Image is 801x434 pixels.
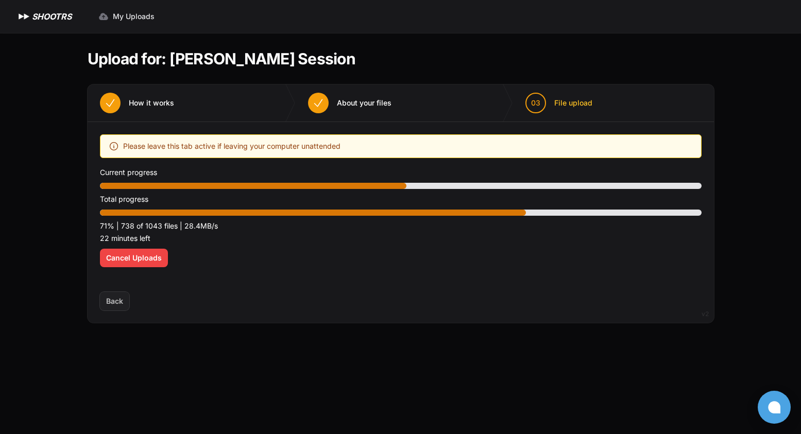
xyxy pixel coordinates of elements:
[16,10,72,23] a: SHOOTRS SHOOTRS
[100,220,702,232] p: 71% | 738 of 1043 files | 28.4MB/s
[554,98,592,108] span: File upload
[88,84,186,121] button: How it works
[106,253,162,263] span: Cancel Uploads
[16,10,32,23] img: SHOOTRS
[92,7,161,26] a: My Uploads
[113,11,155,22] span: My Uploads
[88,49,355,68] h1: Upload for: [PERSON_NAME] Session
[100,166,702,179] p: Current progress
[337,98,391,108] span: About your files
[702,308,709,320] div: v2
[513,84,605,121] button: 03 File upload
[296,84,404,121] button: About your files
[531,98,540,108] span: 03
[123,140,340,152] span: Please leave this tab active if leaving your computer unattended
[32,10,72,23] h1: SHOOTRS
[100,249,168,267] button: Cancel Uploads
[100,193,702,205] p: Total progress
[129,98,174,108] span: How it works
[100,232,702,245] p: 22 minutes left
[758,391,791,424] button: Open chat window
